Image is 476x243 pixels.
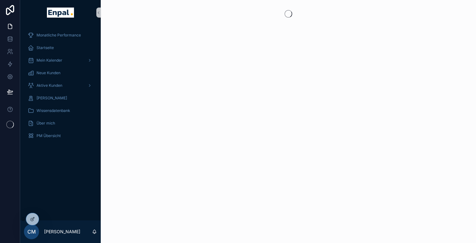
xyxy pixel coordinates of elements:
span: Über mich [37,121,55,126]
a: Neue Kunden [24,67,97,79]
a: Über mich [24,118,97,129]
a: Wissensdatenbank [24,105,97,116]
a: PM Übersicht [24,130,97,141]
span: Mein Kalender [37,58,62,63]
span: Aktive Kunden [37,83,62,88]
a: Mein Kalender [24,55,97,66]
span: PM Übersicht [37,133,61,138]
img: App logo [47,8,74,18]
span: Monatliche Performance [37,33,81,38]
p: [PERSON_NAME] [44,229,80,235]
span: Wissensdatenbank [37,108,70,113]
div: scrollable content [20,25,101,150]
span: Startseite [37,45,54,50]
a: Monatliche Performance [24,30,97,41]
a: [PERSON_NAME] [24,92,97,104]
span: CM [27,228,36,235]
span: Neue Kunden [37,70,60,75]
span: [PERSON_NAME] [37,96,67,101]
a: Startseite [24,42,97,53]
a: Aktive Kunden [24,80,97,91]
